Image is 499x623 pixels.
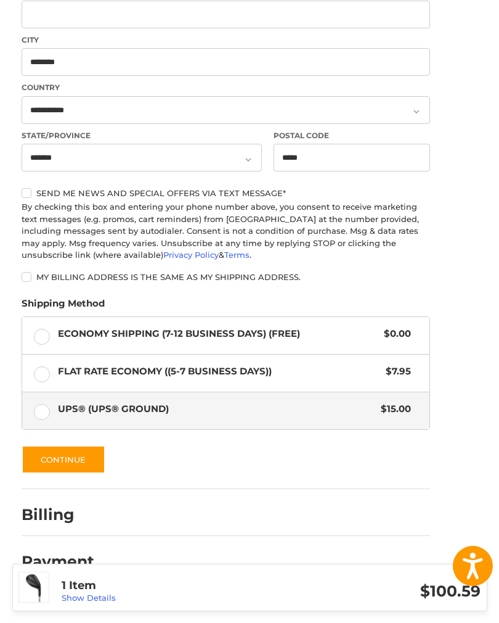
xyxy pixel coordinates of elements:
[22,82,430,93] label: Country
[58,365,380,379] span: Flat Rate Economy ((5-7 Business Days))
[22,35,430,46] label: City
[274,130,430,141] label: Postal Code
[19,572,49,602] img: Mizuno JPX 923 Fli-Hi Hybrid
[271,582,481,601] h3: $100.59
[62,593,116,603] a: Show Details
[378,327,412,341] span: $0.00
[22,505,94,524] h2: Billing
[22,188,430,198] label: Send me news and special offers via text message*
[22,272,430,282] label: My billing address is the same as my shipping address.
[62,579,271,593] h3: 1 Item
[22,552,94,571] h2: Payment
[224,250,249,260] a: Terms
[163,250,219,260] a: Privacy Policy
[22,445,105,474] button: Continue
[58,402,375,416] span: UPS® (UPS® Ground)
[375,402,412,416] span: $15.00
[380,365,412,379] span: $7.95
[397,590,499,623] iframe: Google Customer Reviews
[22,130,262,141] label: State/Province
[22,201,430,262] div: By checking this box and entering your phone number above, you consent to receive marketing text ...
[58,327,378,341] span: Economy Shipping (7-12 Business Days) (Free)
[22,297,105,316] legend: Shipping Method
